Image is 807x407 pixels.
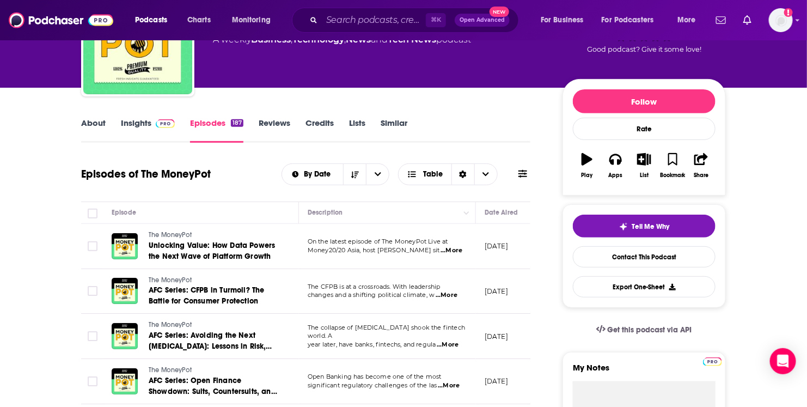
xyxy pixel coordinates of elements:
[127,11,181,29] button: open menu
[640,172,649,179] div: List
[588,317,701,343] a: Get this podcast via API
[485,241,508,251] p: [DATE]
[784,8,793,17] svg: Add a profile image
[304,171,334,178] span: By Date
[608,325,692,335] span: Get this podcast via API
[149,375,279,397] a: AFC Series: Open Finance Showdown: Suits, Countersuits, and the Future of Financial Data
[632,222,670,231] span: Tell Me Why
[308,341,436,348] span: year later, have banks, fintechs, and regula
[149,321,192,329] span: The MoneyPot
[541,13,584,28] span: For Business
[398,163,498,185] button: Choose View
[660,172,686,179] div: Bookmark
[573,118,716,140] div: Rate
[366,164,389,185] button: open menu
[670,11,710,29] button: open menu
[694,172,708,179] div: Share
[81,118,106,143] a: About
[302,8,529,33] div: Search podcasts, credits, & more...
[609,172,623,179] div: Apps
[769,8,793,32] button: Show profile menu
[490,7,509,17] span: New
[485,287,508,296] p: [DATE]
[587,45,701,53] span: Good podcast? Give it some love!
[259,118,290,143] a: Reviews
[770,348,796,374] div: Open Intercom Messenger
[149,241,275,261] span: Unlocking Value: How Data Powers the Next Wave of Platform Growth
[769,8,793,32] img: User Profile
[619,222,628,231] img: tell me why sparkle
[180,11,217,29] a: Charts
[135,13,167,28] span: Podcasts
[88,241,97,251] span: Toggle select row
[149,330,279,352] a: AFC Series: Avoiding the Next [MEDICAL_DATA]: Lessons in Risk, Regulation, and Responsibility
[595,11,670,29] button: open menu
[455,14,510,27] button: Open AdvancedNew
[703,356,722,366] a: Pro website
[149,276,279,285] a: The MoneyPot
[423,171,443,178] span: Table
[308,324,465,340] span: The collapse of [MEDICAL_DATA] shook the fintech world. A
[343,164,366,185] button: Sort Direction
[451,164,474,185] div: Sort Direction
[305,118,334,143] a: Credits
[149,320,279,330] a: The MoneyPot
[630,146,658,185] button: List
[460,206,473,220] button: Column Actions
[687,146,716,185] button: Share
[485,376,508,386] p: [DATE]
[533,11,597,29] button: open menu
[322,11,426,29] input: Search podcasts, credits, & more...
[81,167,211,181] h1: Episodes of The MoneyPot
[573,215,716,238] button: tell me why sparkleTell Me Why
[149,230,279,240] a: The MoneyPot
[658,146,687,185] button: Bookmark
[308,381,437,389] span: significant regulatory challenges of the las
[149,231,192,239] span: The MoneyPot
[573,89,716,113] button: Follow
[349,118,365,143] a: Lists
[156,119,175,128] img: Podchaser Pro
[485,332,508,341] p: [DATE]
[582,172,593,179] div: Play
[573,276,716,297] button: Export One-Sheet
[231,119,243,127] div: 187
[485,206,518,219] div: Date Aired
[308,238,448,245] span: On the latest episode of The MoneyPot Live at
[769,8,793,32] span: Logged in as lizziehan
[9,10,113,31] img: Podchaser - Follow, Share and Rate Podcasts
[460,17,505,23] span: Open Advanced
[187,13,211,28] span: Charts
[149,285,279,307] a: AFC Series: CFPB in Turmoil? The Battle for Consumer Protection
[712,11,730,29] a: Show notifications dropdown
[149,331,272,362] span: AFC Series: Avoiding the Next [MEDICAL_DATA]: Lessons in Risk, Regulation, and Responsibility
[149,366,192,374] span: The MoneyPot
[232,13,271,28] span: Monitoring
[703,357,722,366] img: Podchaser Pro
[149,285,264,306] span: AFC Series: CFPB in Turmoil? The Battle for Consumer Protection
[308,246,440,254] span: Money20/20 Asia, host [PERSON_NAME] sit
[308,291,435,299] span: changes and a shifting political climate, w
[224,11,285,29] button: open menu
[739,11,756,29] a: Show notifications dropdown
[149,376,277,407] span: AFC Series: Open Finance Showdown: Suits, Countersuits, and the Future of Financial Data
[149,240,279,262] a: Unlocking Value: How Data Powers the Next Wave of Platform Growth
[602,13,654,28] span: For Podcasters
[308,283,441,290] span: The CFPB is at a crossroads. With leadership
[282,163,390,185] h2: Choose List sort
[88,286,97,296] span: Toggle select row
[308,206,343,219] div: Description
[308,373,442,380] span: Open Banking has become one of the most
[677,13,696,28] span: More
[190,118,243,143] a: Episodes187
[149,276,192,284] span: The MoneyPot
[88,331,97,341] span: Toggle select row
[149,366,279,375] a: The MoneyPot
[112,206,136,219] div: Episode
[88,376,97,386] span: Toggle select row
[436,291,457,300] span: ...More
[282,171,344,178] button: open menu
[438,381,460,390] span: ...More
